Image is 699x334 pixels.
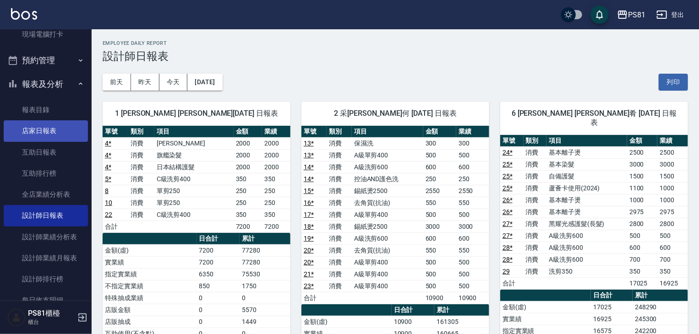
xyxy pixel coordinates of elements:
td: 7200 [262,221,290,232]
td: 合計 [103,221,128,232]
td: 消費 [524,206,547,218]
td: 實業績 [103,256,197,268]
td: 消費 [327,185,352,197]
th: 業績 [657,135,688,147]
td: 250 [423,173,456,185]
td: C級洗剪400 [154,209,234,221]
td: A級單剪400 [352,256,423,268]
td: 店販金額 [103,304,197,316]
td: 500 [456,256,489,268]
td: 0 [197,292,240,304]
th: 單號 [103,126,128,138]
td: 600 [423,161,456,173]
td: 基本離子燙 [546,146,627,158]
td: 600 [423,232,456,244]
td: 消費 [524,194,547,206]
td: 消費 [327,221,352,232]
td: 錫紙燙2500 [352,221,423,232]
td: 特殊抽成業績 [103,292,197,304]
a: 互助日報表 [4,142,88,163]
td: 248290 [633,301,688,313]
th: 類別 [524,135,547,147]
a: 店家日報表 [4,120,88,141]
td: 1000 [657,194,688,206]
td: 550 [456,197,489,209]
span: 2 采[PERSON_NAME]何 [DATE] 日報表 [312,109,478,118]
td: 350 [234,209,262,221]
td: 77280 [240,244,290,256]
td: 1500 [657,170,688,182]
td: 2000 [234,149,262,161]
td: 700 [627,253,657,265]
td: 550 [423,197,456,209]
td: 0 [197,316,240,328]
td: 合計 [301,292,327,304]
td: 161305 [434,316,489,328]
button: save [590,5,609,24]
td: 1000 [657,182,688,194]
img: Person [7,308,26,327]
td: 消費 [327,256,352,268]
table: a dense table [103,126,290,233]
td: 2550 [456,185,489,197]
td: 基本離子燙 [546,206,627,218]
td: 消費 [327,268,352,280]
td: 300 [423,137,456,149]
td: 消費 [524,218,547,230]
td: 2975 [627,206,657,218]
td: 350 [657,265,688,277]
td: 錫紙燙2500 [352,185,423,197]
a: 29 [502,268,510,275]
td: 250 [234,185,262,197]
span: 6 [PERSON_NAME] [PERSON_NAME]肴 [DATE] 日報表 [511,109,677,127]
td: A級洗剪600 [352,232,423,244]
td: 消費 [327,149,352,161]
td: 消費 [327,280,352,292]
td: 金額(虛) [103,244,197,256]
td: 消費 [128,197,154,209]
td: 500 [456,280,489,292]
td: 3000 [423,221,456,232]
table: a dense table [301,126,489,304]
td: 250 [262,185,290,197]
td: 2000 [234,161,262,173]
td: 550 [423,244,456,256]
td: 消費 [327,232,352,244]
td: 消費 [327,173,352,185]
button: 昨天 [131,74,159,91]
td: 500 [657,230,688,242]
td: 16925 [591,313,633,325]
td: 金額(虛) [500,301,591,313]
th: 累計 [434,304,489,316]
td: 7200 [234,221,262,232]
td: 保濕洗 [352,137,423,149]
td: 消費 [524,182,547,194]
th: 金額 [627,135,657,147]
td: 600 [627,242,657,253]
button: [DATE] [187,74,222,91]
td: 2000 [262,161,290,173]
td: 3000 [657,158,688,170]
td: 500 [423,209,456,221]
table: a dense table [500,135,688,290]
td: 1100 [627,182,657,194]
td: 500 [456,209,489,221]
td: 17025 [591,301,633,313]
td: 2000 [234,137,262,149]
td: 單剪250 [154,185,234,197]
button: 今天 [159,74,188,91]
td: 550 [456,244,489,256]
td: 消費 [128,185,154,197]
td: 10900 [456,292,489,304]
td: A級洗剪600 [546,253,627,265]
td: 控油AND護色洗 [352,173,423,185]
th: 金額 [234,126,262,138]
td: 500 [456,149,489,161]
button: 登出 [653,6,688,23]
td: 指定實業績 [103,268,197,280]
td: 600 [657,242,688,253]
td: 去角質(抗油) [352,244,423,256]
td: 350 [627,265,657,277]
td: 500 [456,268,489,280]
td: A級單剪400 [352,280,423,292]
